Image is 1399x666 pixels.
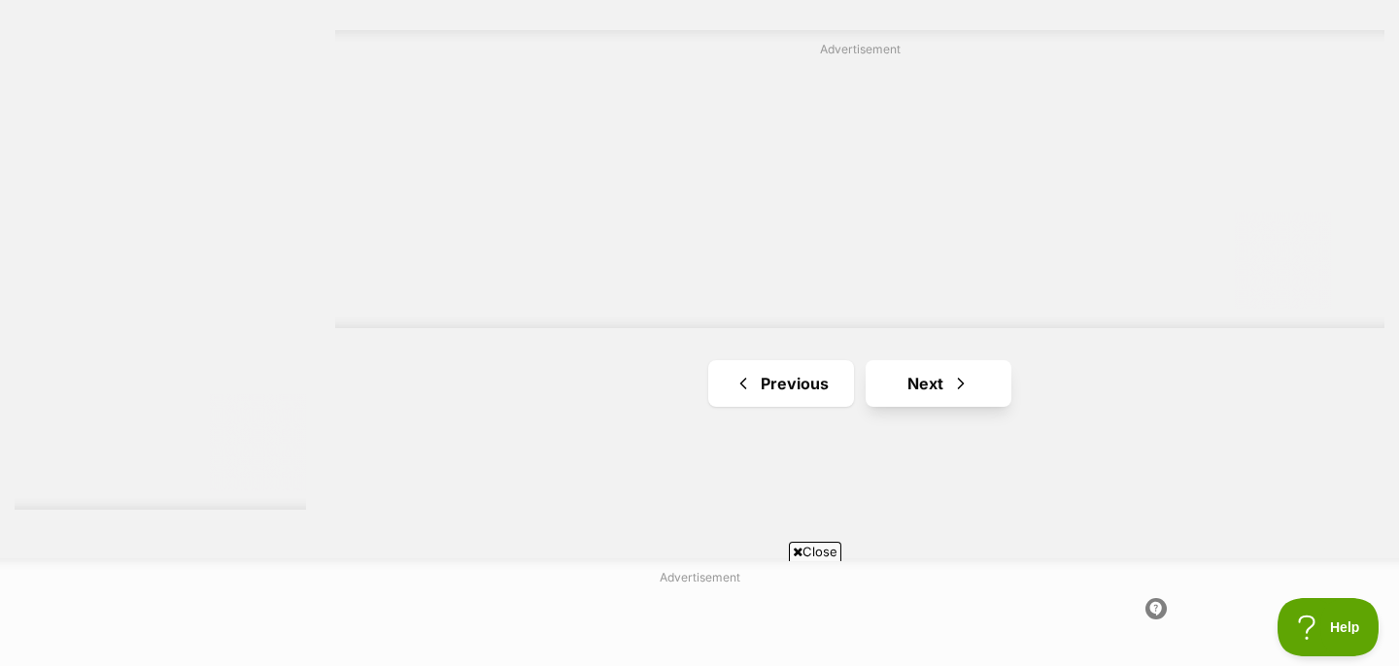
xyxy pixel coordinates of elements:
a: Next page [866,360,1011,407]
div: Advertisement [335,30,1384,328]
nav: Pagination [335,360,1384,407]
span: Close [789,542,841,561]
a: Previous page [708,360,854,407]
iframe: Advertisement [389,66,1331,309]
iframe: Advertisement [346,569,1053,656]
img: info.svg [1147,600,1165,617]
iframe: Help Scout Beacon - Open [1278,598,1380,656]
